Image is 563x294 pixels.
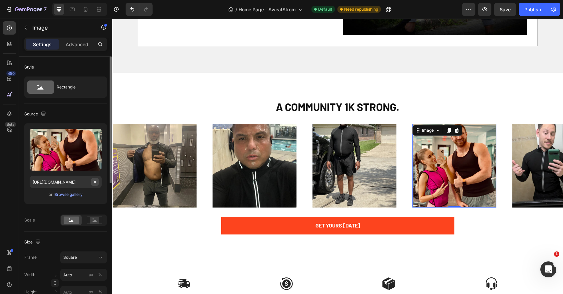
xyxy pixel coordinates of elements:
div: % [98,272,102,278]
img: Men18.jpg [200,105,284,189]
p: 100% Money-Back [129,275,220,282]
img: gempages_577880171097359036-2953836f-461b-4e60-b725-002a47bec68c.png [400,105,484,189]
span: Need republishing [344,6,378,12]
div: px [89,272,93,278]
p: Advanced [66,41,88,48]
p: Satisfaction Guaranteed [231,275,322,282]
a: Get Yours [DATE] [109,198,342,216]
p: Settings [33,41,52,48]
div: 450 [6,71,16,76]
button: Save [494,3,516,16]
button: 7 [3,3,50,16]
div: Beta [5,122,16,127]
img: gempages_577880171097359036-a2eeb56c-b10b-4650-aef7-64a89d288880.png [300,105,384,189]
span: Square [63,254,77,260]
label: Width [24,272,35,278]
button: px [96,271,104,279]
span: Default [318,6,332,12]
span: / [236,6,237,13]
img: gempages_577880171097359036-036ef553-59fb-46e5-99d1-fe49b325546d.svg [372,258,386,272]
div: Size [24,238,42,247]
p: 24/7 Customer Support [333,275,425,282]
div: Image [308,109,323,115]
p: Image [32,24,89,32]
label: Frame [24,254,37,260]
iframe: Intercom live chat [540,261,556,277]
div: Undo/Redo [126,3,153,16]
img: gempages_577880171097359036-1cf3c7a0-ce1a-4626-a0af-0e0975f3fd16.svg [168,258,181,272]
div: Rectangle [57,79,97,95]
img: preview-image [30,129,102,171]
span: Save [500,7,511,12]
div: Style [24,64,34,70]
button: Browse gallery [54,191,83,198]
p: Free Shipping [26,275,118,282]
img: gempages_577880171097359036-c08afa29-54c2-41b8-8142-e65fbba9daf2.svg [270,258,283,272]
input: https://example.com/image.jpg [30,176,102,188]
iframe: Design area [112,19,563,294]
span: or [49,191,53,199]
p: Get Yours [DATE] [203,202,248,212]
button: % [87,271,95,279]
span: Home Page - SweatStrom [239,6,295,13]
input: px% [60,269,107,281]
p: 7 [44,5,47,13]
button: Square [60,251,107,263]
button: Publish [519,3,547,16]
div: Source [24,110,47,119]
img: gempages_577880171097359036-1d6caee9-df38-4b95-9bf6-80f62697ea85.svg [65,258,78,271]
span: 1 [554,251,559,257]
div: Scale [24,217,35,223]
div: Publish [524,6,541,13]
